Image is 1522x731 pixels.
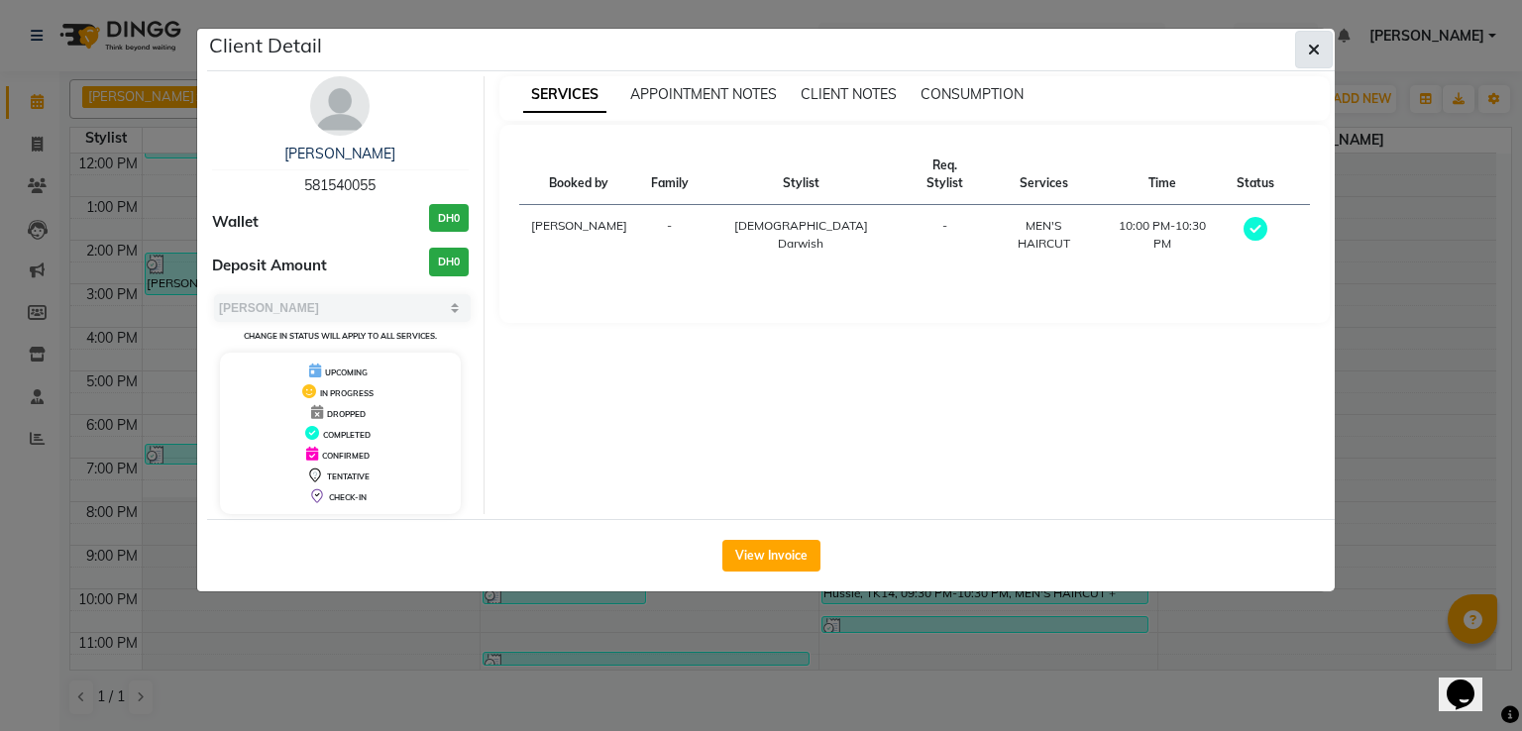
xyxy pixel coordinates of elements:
[722,540,820,572] button: View Invoice
[327,471,370,481] span: TENTATIVE
[1100,145,1225,205] th: Time
[429,248,469,276] h3: DH0
[1100,205,1225,265] td: 10:00 PM-10:30 PM
[734,218,868,251] span: [DEMOGRAPHIC_DATA] Darwish
[1225,145,1286,205] th: Status
[320,388,374,398] span: IN PROGRESS
[429,204,469,233] h3: DH0
[988,145,1100,205] th: Services
[325,367,368,377] span: UPCOMING
[523,77,606,113] span: SERVICES
[902,145,988,205] th: Req. Stylist
[639,205,701,265] td: -
[639,145,701,205] th: Family
[329,492,367,502] span: CHECK-IN
[310,76,370,136] img: avatar
[209,31,322,60] h5: Client Detail
[212,255,327,277] span: Deposit Amount
[244,331,437,341] small: Change in status will apply to all services.
[801,85,897,103] span: CLIENT NOTES
[322,451,370,461] span: CONFIRMED
[1000,217,1088,253] div: MEN'S HAIRCUT
[921,85,1024,103] span: CONSUMPTION
[701,145,903,205] th: Stylist
[284,145,395,162] a: [PERSON_NAME]
[519,145,639,205] th: Booked by
[519,205,639,265] td: [PERSON_NAME]
[630,85,777,103] span: APPOINTMENT NOTES
[323,430,371,440] span: COMPLETED
[1439,652,1502,711] iframe: chat widget
[304,176,376,194] span: 581540055
[212,211,259,234] span: Wallet
[902,205,988,265] td: -
[327,409,366,419] span: DROPPED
